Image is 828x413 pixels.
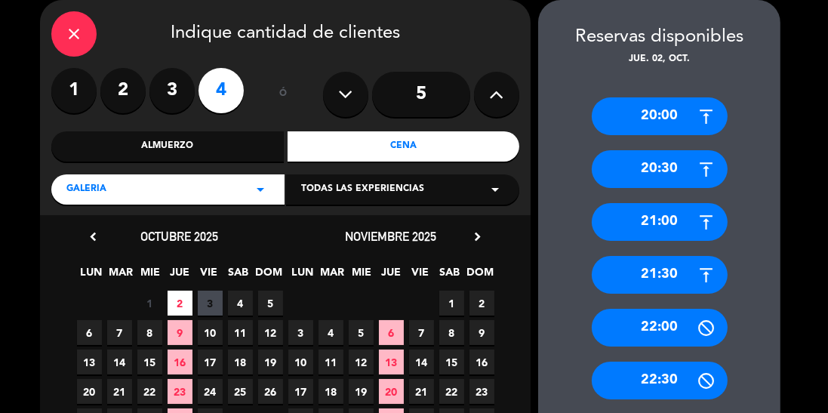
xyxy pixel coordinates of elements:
[198,320,223,345] span: 10
[346,229,437,244] span: noviembre 2025
[592,203,728,241] div: 21:00
[592,256,728,294] div: 21:30
[228,350,253,374] span: 18
[439,291,464,316] span: 1
[320,264,345,288] span: MAR
[592,97,728,135] div: 20:00
[319,379,343,404] span: 18
[288,131,520,162] div: Cena
[198,379,223,404] span: 24
[409,320,434,345] span: 7
[409,350,434,374] span: 14
[138,264,163,288] span: MIE
[51,68,97,113] label: 1
[77,350,102,374] span: 13
[197,264,222,288] span: VIE
[538,52,780,67] div: jue. 02, oct.
[592,150,728,188] div: 20:30
[199,68,244,113] label: 4
[408,264,433,288] span: VIE
[288,320,313,345] span: 3
[439,379,464,404] span: 22
[592,362,728,399] div: 22:30
[168,264,192,288] span: JUE
[168,379,192,404] span: 23
[379,350,404,374] span: 13
[51,11,519,57] div: Indique cantidad de clientes
[149,68,195,113] label: 3
[409,379,434,404] span: 21
[258,320,283,345] span: 12
[228,291,253,316] span: 4
[228,320,253,345] span: 11
[168,291,192,316] span: 2
[349,379,374,404] span: 19
[168,320,192,345] span: 9
[592,309,728,347] div: 22:00
[226,264,251,288] span: SAB
[251,180,269,199] i: arrow_drop_down
[107,379,132,404] span: 21
[319,320,343,345] span: 4
[228,379,253,404] span: 25
[109,264,134,288] span: MAR
[379,379,404,404] span: 20
[319,350,343,374] span: 11
[198,291,223,316] span: 3
[137,291,162,316] span: 1
[65,25,83,43] i: close
[469,350,494,374] span: 16
[137,379,162,404] span: 22
[301,182,424,197] span: Todas las experiencias
[486,180,504,199] i: arrow_drop_down
[439,350,464,374] span: 15
[77,379,102,404] span: 20
[349,350,374,374] span: 12
[288,379,313,404] span: 17
[467,264,492,288] span: DOM
[469,229,485,245] i: chevron_right
[469,291,494,316] span: 2
[538,23,780,52] div: Reservas disponibles
[469,379,494,404] span: 23
[259,68,308,121] div: ó
[107,320,132,345] span: 7
[379,264,404,288] span: JUE
[438,264,463,288] span: SAB
[258,350,283,374] span: 19
[137,320,162,345] span: 8
[107,350,132,374] span: 14
[349,320,374,345] span: 5
[79,264,104,288] span: LUN
[349,264,374,288] span: MIE
[258,379,283,404] span: 26
[77,320,102,345] span: 6
[258,291,283,316] span: 5
[256,264,281,288] span: DOM
[469,320,494,345] span: 9
[198,350,223,374] span: 17
[141,229,219,244] span: octubre 2025
[168,350,192,374] span: 16
[439,320,464,345] span: 8
[137,350,162,374] span: 15
[85,229,101,245] i: chevron_left
[51,131,284,162] div: Almuerzo
[379,320,404,345] span: 6
[100,68,146,113] label: 2
[66,182,106,197] span: GALERIA
[288,350,313,374] span: 10
[291,264,316,288] span: LUN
